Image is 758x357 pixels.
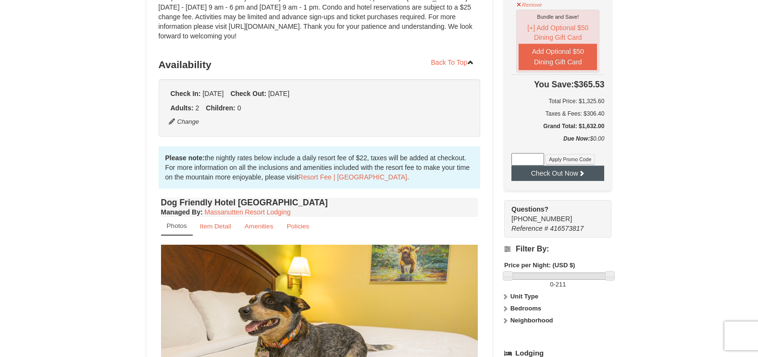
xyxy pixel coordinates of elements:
button: Apply Promo Code [546,154,595,165]
h3: Availability [159,55,481,74]
a: Resort Fee | [GEOGRAPHIC_DATA] [298,173,407,181]
small: Amenities [245,223,273,230]
strong: Neighborhood [510,317,553,324]
button: Change [168,117,200,127]
span: You Save: [534,80,574,89]
a: Policies [280,217,315,236]
strong: Due Now: [563,135,590,142]
h4: $365.53 [511,80,604,89]
strong: Questions? [511,205,548,213]
strong: Price per Night: (USD $) [504,262,575,269]
div: Bundle and Save! [519,12,597,22]
button: Add Optional $50 Dining Gift Card [519,44,597,70]
strong: Unit Type [510,293,538,300]
h4: Dog Friendly Hotel [GEOGRAPHIC_DATA] [161,198,478,207]
span: [DATE] [268,90,289,97]
strong: Children: [206,104,235,112]
div: $0.00 [511,134,604,153]
strong: Bedrooms [510,305,541,312]
span: [DATE] [202,90,224,97]
strong: Check Out: [230,90,266,97]
a: Back To Top [425,55,481,70]
div: Taxes & Fees: $306.40 [511,109,604,119]
button: Check Out Now [511,166,604,181]
strong: : [161,208,203,216]
span: 2 [196,104,199,112]
a: Photos [161,217,193,236]
strong: Please note: [165,154,205,162]
span: 0 [237,104,241,112]
span: 416573817 [550,225,584,232]
a: Amenities [238,217,280,236]
a: Item Detail [194,217,237,236]
span: Managed By [161,208,200,216]
span: 0 [550,281,553,288]
small: Photos [167,222,187,229]
small: Policies [286,223,309,230]
strong: Adults: [171,104,194,112]
a: Massanutten Resort Lodging [205,208,291,216]
h5: Grand Total: $1,632.00 [511,121,604,131]
span: Reference # [511,225,548,232]
button: [+] Add Optional $50 Dining Gift Card [519,22,597,44]
span: [PHONE_NUMBER] [511,204,594,223]
span: 211 [556,281,566,288]
div: the nightly rates below include a daily resort fee of $22, taxes will be added at checkout. For m... [159,146,481,189]
h6: Total Price: $1,325.60 [511,96,604,106]
h4: Filter By: [504,245,611,253]
small: Item Detail [200,223,231,230]
strong: Check In: [171,90,201,97]
label: - [504,280,611,289]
